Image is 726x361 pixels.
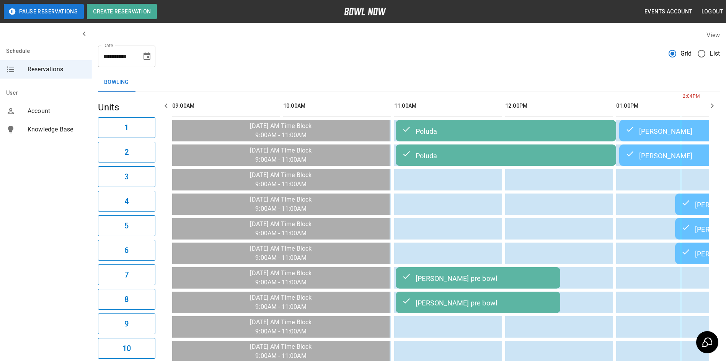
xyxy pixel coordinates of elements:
[124,195,129,207] h6: 4
[124,269,129,281] h6: 7
[680,49,692,58] span: Grid
[402,151,610,160] div: Poluda
[28,107,86,116] span: Account
[505,95,613,117] th: 12:00PM
[283,95,391,117] th: 10:00AM
[98,117,155,138] button: 1
[124,146,129,158] h6: 2
[710,49,720,58] span: List
[402,273,554,282] div: [PERSON_NAME] pre bowl
[698,5,726,19] button: Logout
[98,338,155,359] button: 10
[28,125,86,134] span: Knowledge Base
[98,289,155,310] button: 8
[98,73,135,92] button: Bowling
[98,142,155,162] button: 2
[122,342,131,354] h6: 10
[87,4,157,19] button: Create Reservation
[139,49,155,64] button: Choose date, selected date is Sep 21, 2025
[394,95,502,117] th: 11:00AM
[402,126,610,135] div: Poluda
[98,240,155,261] button: 6
[124,171,129,183] h6: 3
[124,318,129,330] h6: 9
[124,293,129,305] h6: 8
[98,313,155,334] button: 9
[98,215,155,236] button: 5
[124,244,129,256] h6: 6
[124,121,129,134] h6: 1
[706,31,720,39] label: View
[98,73,720,92] div: inventory tabs
[681,93,683,100] span: 2:04PM
[172,95,280,117] th: 09:00AM
[4,4,84,19] button: Pause Reservations
[402,298,554,307] div: [PERSON_NAME] pre bowl
[28,65,86,74] span: Reservations
[344,8,386,15] img: logo
[641,5,695,19] button: Events Account
[98,166,155,187] button: 3
[98,191,155,212] button: 4
[124,220,129,232] h6: 5
[98,264,155,285] button: 7
[98,101,155,113] h5: Units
